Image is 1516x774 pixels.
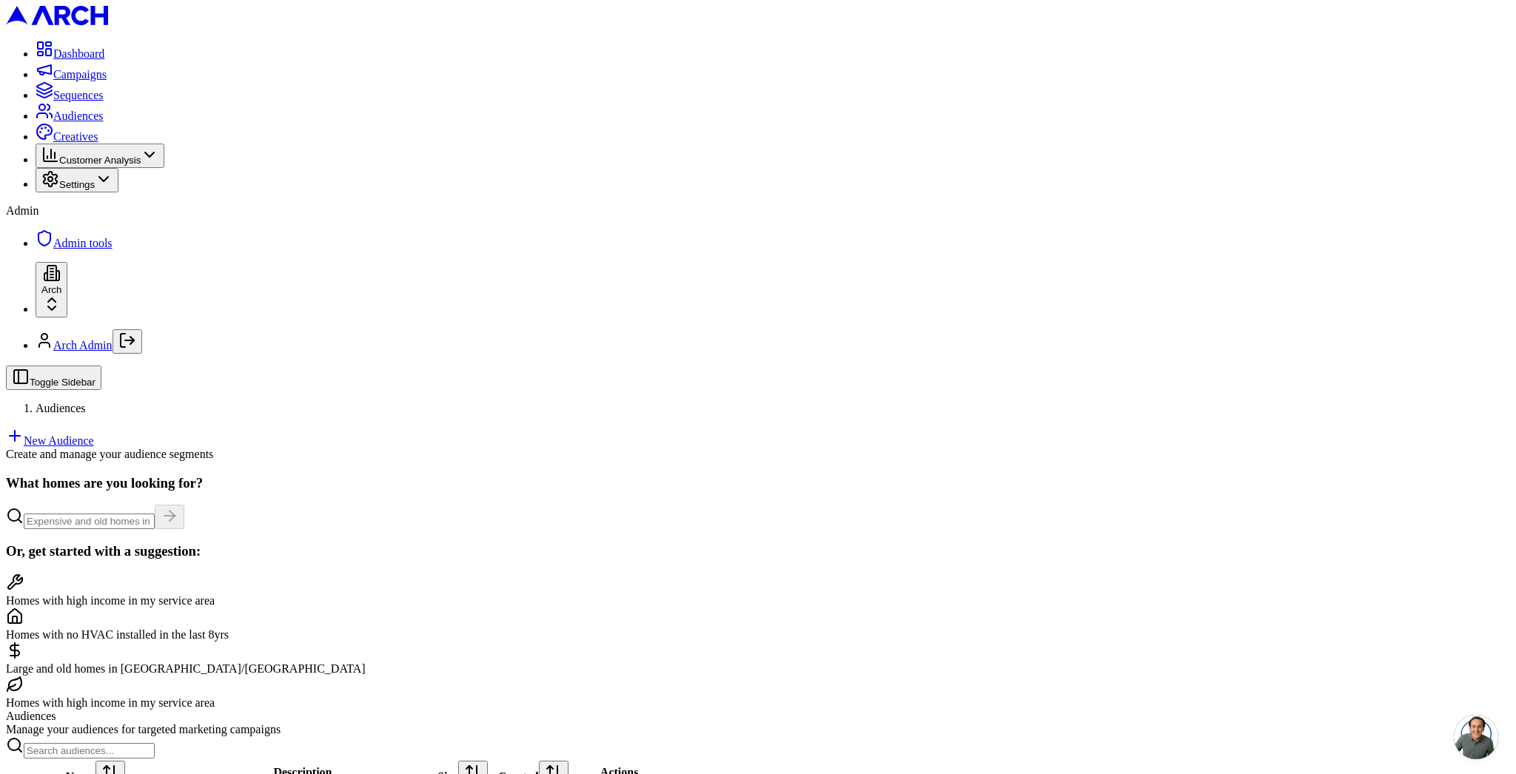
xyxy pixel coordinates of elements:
button: Log out [113,329,142,354]
span: Campaigns [53,68,107,81]
a: Arch Admin [53,339,113,351]
a: Admin tools [36,237,113,249]
div: Admin [6,204,1510,218]
span: Toggle Sidebar [30,377,95,388]
input: Expensive and old homes in greater SF Bay Area [24,514,155,529]
a: Dashboard [36,47,104,60]
h3: What homes are you looking for? [6,475,1510,491]
div: Create and manage your audience segments [6,448,1510,461]
button: Settings [36,168,118,192]
a: New Audience [6,434,94,447]
span: Arch [41,284,61,295]
span: Settings [59,179,95,190]
div: Large and old homes in [GEOGRAPHIC_DATA]/[GEOGRAPHIC_DATA] [6,662,1510,676]
input: Search audiences... [24,743,155,758]
button: Arch [36,262,67,317]
div: Homes with high income in my service area [6,696,1510,710]
span: Dashboard [53,47,104,60]
span: Audiences [53,110,104,122]
span: Creatives [53,130,98,143]
a: Campaigns [36,68,107,81]
span: Sequences [53,89,104,101]
div: Audiences [6,710,1510,723]
a: Creatives [36,130,98,143]
span: Admin tools [53,237,113,249]
a: Audiences [36,110,104,122]
span: Audiences [36,402,86,414]
nav: breadcrumb [6,402,1510,415]
button: Toggle Sidebar [6,366,101,390]
div: Homes with no HVAC installed in the last 8yrs [6,628,1510,642]
div: Manage your audiences for targeted marketing campaigns [6,723,1510,736]
a: Sequences [36,89,104,101]
div: Homes with high income in my service area [6,594,1510,608]
h3: Or, get started with a suggestion: [6,543,1510,559]
button: Customer Analysis [36,144,164,168]
div: Open chat [1454,715,1498,759]
span: Customer Analysis [59,155,141,166]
